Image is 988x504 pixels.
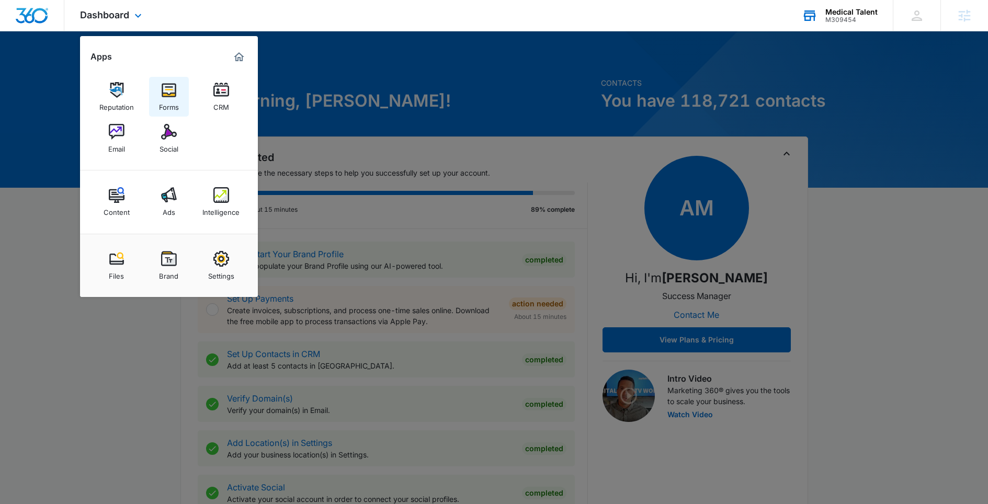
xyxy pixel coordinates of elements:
a: Content [97,182,137,222]
a: Ads [149,182,189,222]
span: Dashboard [80,9,129,20]
a: Email [97,119,137,158]
div: Reputation [99,98,134,111]
div: Content [104,203,130,216]
a: Social [149,119,189,158]
a: Intelligence [201,182,241,222]
a: Forms [149,77,189,117]
a: Brand [149,246,189,285]
div: Brand [159,267,178,280]
a: Reputation [97,77,137,117]
div: Intelligence [202,203,240,216]
div: Ads [163,203,175,216]
div: Files [109,267,124,280]
div: account name [825,8,878,16]
div: Settings [208,267,234,280]
a: CRM [201,77,241,117]
div: Forms [159,98,179,111]
div: CRM [213,98,229,111]
a: Files [97,246,137,285]
div: account id [825,16,878,24]
a: Settings [201,246,241,285]
div: Social [160,140,178,153]
div: Email [108,140,125,153]
a: Marketing 360® Dashboard [231,49,247,65]
h2: Apps [90,52,112,62]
